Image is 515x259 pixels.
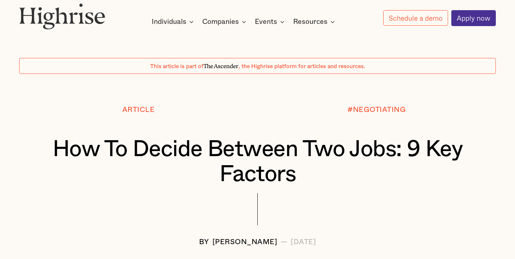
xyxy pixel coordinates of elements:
a: Schedule a demo [383,10,448,26]
span: The Ascender [203,62,238,68]
div: Companies [202,17,248,26]
div: [DATE] [291,238,316,246]
div: BY [199,238,209,246]
div: Events [255,17,277,26]
div: #NEGOTIATING [347,106,406,114]
span: This article is part of [150,63,203,69]
div: Article [122,106,155,114]
div: Companies [202,17,239,26]
div: — [280,238,288,246]
div: Resources [293,17,337,26]
div: Events [255,17,287,26]
div: Resources [293,17,328,26]
div: [PERSON_NAME] [212,238,278,246]
span: , the Highrise platform for articles and resources. [238,63,365,69]
a: Apply now [451,10,496,26]
img: Highrise logo [19,3,105,29]
div: Individuals [152,17,196,26]
h1: How To Decide Between Two Jobs: 9 Key Factors [39,137,476,187]
div: Individuals [152,17,186,26]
